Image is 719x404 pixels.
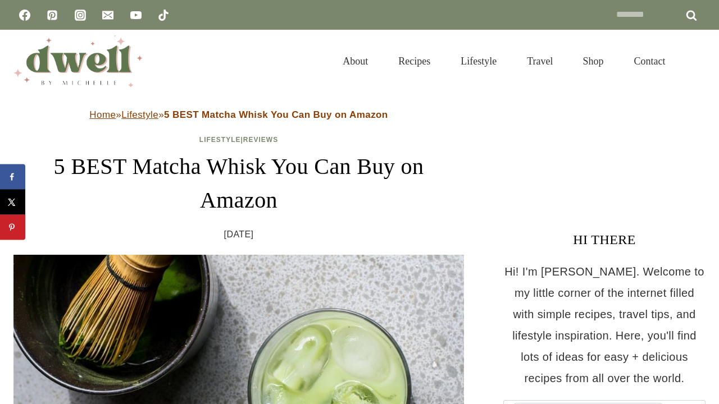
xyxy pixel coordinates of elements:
[13,35,143,87] img: DWELL by michelle
[199,136,278,144] span: |
[512,42,568,81] a: Travel
[13,150,464,217] h1: 5 BEST Matcha Whisk You Can Buy on Amazon
[503,261,706,389] p: Hi! I'm [PERSON_NAME]. Welcome to my little corner of the internet filled with simple recipes, tr...
[619,42,681,81] a: Contact
[199,136,241,144] a: Lifestyle
[503,229,706,250] h3: HI THERE
[41,4,63,26] a: Pinterest
[568,42,619,81] a: Shop
[243,136,278,144] a: Reviews
[327,42,681,81] nav: Primary Navigation
[445,42,512,81] a: Lifestyle
[383,42,445,81] a: Recipes
[97,4,119,26] a: Email
[224,226,254,243] time: [DATE]
[152,4,175,26] a: TikTok
[121,109,158,120] a: Lifestyle
[125,4,147,26] a: YouTube
[327,42,383,81] a: About
[686,52,706,71] button: View Search Form
[13,4,36,26] a: Facebook
[89,109,388,120] span: » »
[164,109,388,120] strong: 5 BEST Matcha Whisk You Can Buy on Amazon
[69,4,92,26] a: Instagram
[89,109,116,120] a: Home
